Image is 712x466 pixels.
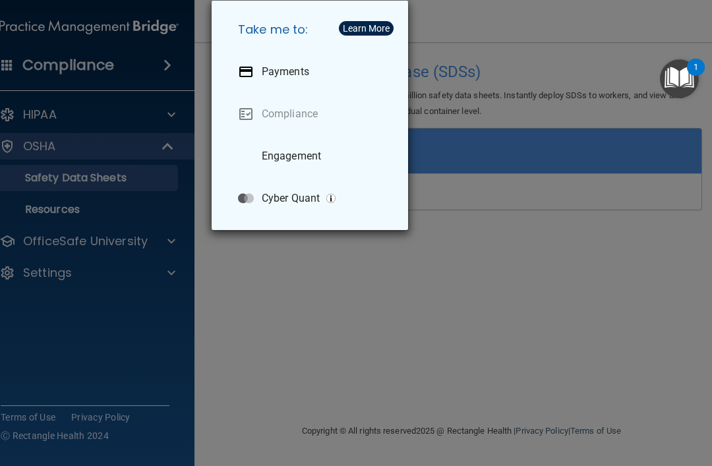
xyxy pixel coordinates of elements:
div: 1 [694,67,698,84]
button: Learn More [339,21,394,36]
h5: Take me to: [227,11,398,48]
p: Payments [262,65,309,78]
p: Engagement [262,150,321,163]
a: Payments [227,53,398,90]
a: Compliance [227,96,398,132]
div: Learn More [343,24,390,33]
a: Engagement [227,138,398,175]
button: Open Resource Center, 1 new notification [660,59,699,98]
a: Cyber Quant [227,180,398,217]
p: Cyber Quant [262,192,320,205]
